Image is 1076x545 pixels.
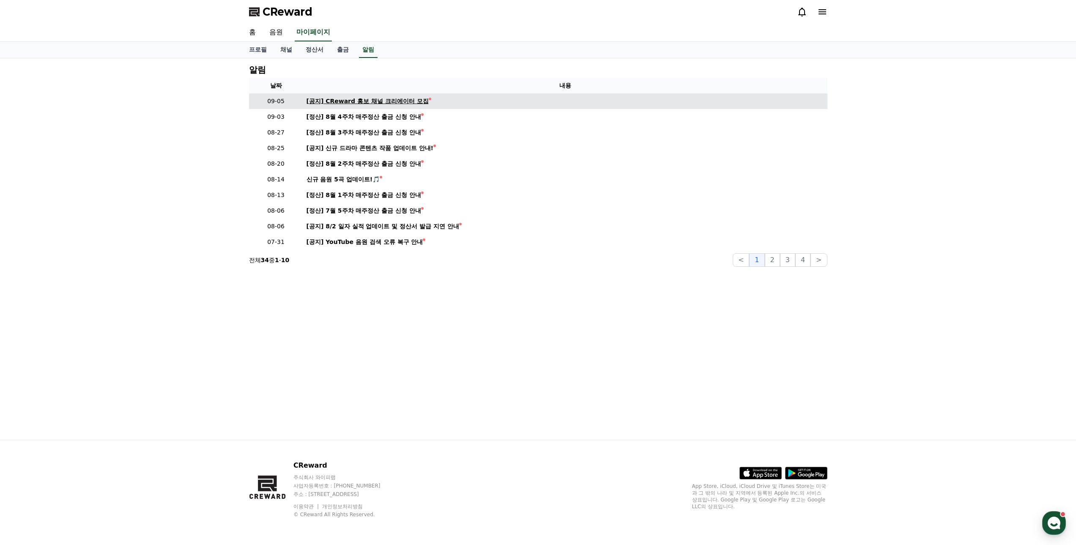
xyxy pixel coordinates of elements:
a: 이용약관 [293,504,320,509]
p: 주소 : [STREET_ADDRESS] [293,491,397,498]
a: [공지] 신규 드라마 콘텐츠 작품 업데이트 안내! [307,144,824,153]
div: [정산] 8월 2주차 매주정산 출금 신청 안내 [307,159,422,168]
div: 신규 음원 5곡 업데이트!🎵 [307,175,380,184]
a: [정산] 8월 2주차 매주정산 출금 신청 안내 [307,159,824,168]
button: 3 [780,253,795,267]
button: < [733,253,749,267]
strong: 10 [281,257,289,263]
th: 내용 [303,78,827,93]
span: 홈 [27,281,32,288]
p: 08-27 [252,128,300,137]
a: 신규 음원 5곡 업데이트!🎵 [307,175,824,184]
span: CReward [263,5,312,19]
a: [공지] YouTube 음원 검색 오류 복구 안내 [307,238,824,246]
p: CReward [293,460,397,471]
th: 날짜 [249,78,303,93]
p: © CReward All Rights Reserved. [293,511,397,518]
a: 음원 [263,24,290,41]
strong: 34 [261,257,269,263]
button: 2 [765,253,780,267]
div: [공지] YouTube 음원 검색 오류 복구 안내 [307,238,423,246]
a: [정산] 8월 1주차 매주정산 출금 신청 안내 [307,191,824,200]
div: [공지] 8/2 일자 실적 업데이트 및 정산서 발급 지연 안내 [307,222,459,231]
p: 08-14 [252,175,300,184]
a: CReward [249,5,312,19]
div: [정산] 8월 4주차 매주정산 출금 신청 안내 [307,112,422,121]
p: 07-31 [252,238,300,246]
a: 마이페이지 [295,24,332,41]
p: 전체 중 - [249,256,290,264]
p: 09-03 [252,112,300,121]
p: App Store, iCloud, iCloud Drive 및 iTunes Store는 미국과 그 밖의 나라 및 지역에서 등록된 Apple Inc.의 서비스 상표입니다. Goo... [692,483,827,510]
p: 08-13 [252,191,300,200]
div: [정산] 8월 3주차 매주정산 출금 신청 안내 [307,128,422,137]
h4: 알림 [249,65,266,74]
a: 알림 [359,42,378,58]
button: > [810,253,827,267]
a: 채널 [274,42,299,58]
p: 08-06 [252,206,300,215]
p: 주식회사 와이피랩 [293,474,397,481]
div: [공지] CReward 홍보 채널 크리에이터 모집 [307,97,429,106]
a: 홈 [3,268,56,289]
span: 대화 [77,281,88,288]
a: 개인정보처리방침 [322,504,363,509]
a: [정산] 8월 3주차 매주정산 출금 신청 안내 [307,128,824,137]
div: [정산] 7월 5주차 매주정산 출금 신청 안내 [307,206,422,215]
div: [공지] 신규 드라마 콘텐츠 작품 업데이트 안내! [307,144,433,153]
a: 설정 [109,268,162,289]
p: 09-05 [252,97,300,106]
a: 프로필 [242,42,274,58]
a: 대화 [56,268,109,289]
button: 4 [795,253,810,267]
p: 08-06 [252,222,300,231]
a: 출금 [330,42,356,58]
a: 정산서 [299,42,330,58]
p: 사업자등록번호 : [PHONE_NUMBER] [293,482,397,489]
p: 08-20 [252,159,300,168]
a: [공지] 8/2 일자 실적 업데이트 및 정산서 발급 지연 안내 [307,222,824,231]
a: [정산] 8월 4주차 매주정산 출금 신청 안내 [307,112,824,121]
a: [정산] 7월 5주차 매주정산 출금 신청 안내 [307,206,824,215]
div: [정산] 8월 1주차 매주정산 출금 신청 안내 [307,191,422,200]
a: 홈 [242,24,263,41]
p: 08-25 [252,144,300,153]
span: 설정 [131,281,141,288]
a: [공지] CReward 홍보 채널 크리에이터 모집 [307,97,824,106]
strong: 1 [275,257,279,263]
button: 1 [749,253,764,267]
